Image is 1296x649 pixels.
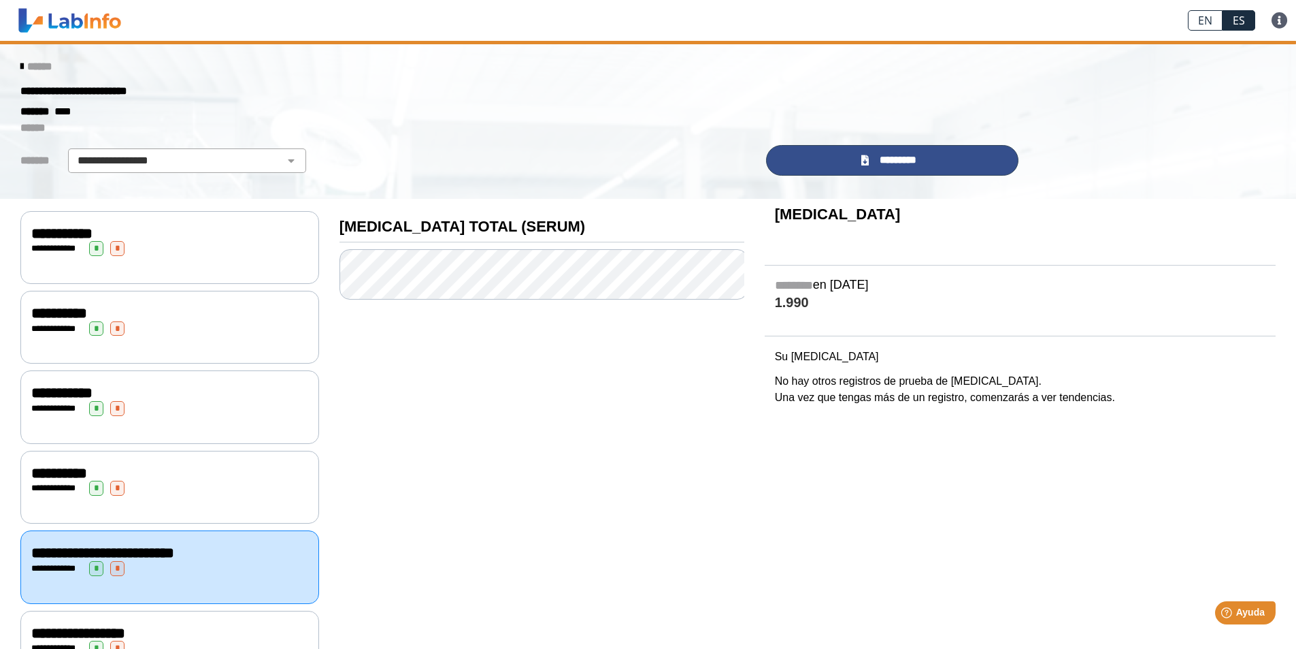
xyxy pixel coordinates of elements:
[1188,10,1223,31] a: EN
[339,218,585,235] b: [MEDICAL_DATA] TOTAL (SERUM)
[775,278,1265,294] h5: en [DATE]
[775,349,1265,365] p: Su [MEDICAL_DATA]
[775,206,901,223] b: [MEDICAL_DATA]
[775,373,1265,406] p: No hay otros registros de prueba de [MEDICAL_DATA]. Una vez que tengas más de un registro, comenz...
[1223,10,1255,31] a: ES
[1175,596,1281,634] iframe: Help widget launcher
[775,295,1265,312] h4: 1.990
